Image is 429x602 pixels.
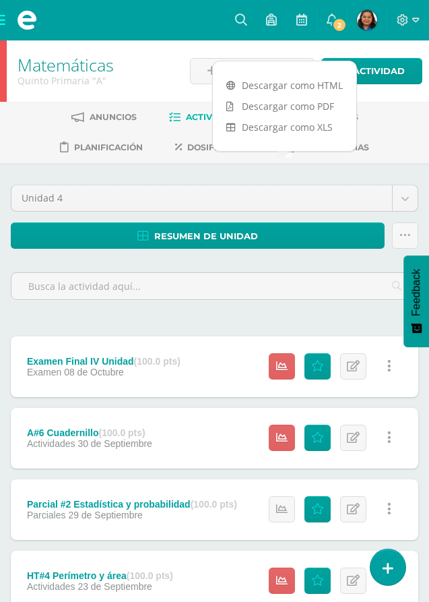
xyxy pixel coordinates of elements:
[357,10,377,30] img: 95ff7255e5efb9ef498d2607293e1cff.png
[64,367,124,378] span: 08 de Octubre
[410,268,422,315] span: Feedback
[27,570,173,581] div: HT#4 Perímetro y área
[90,112,137,122] span: Anuncios
[191,499,237,510] strong: (100.0 pts)
[321,58,422,84] a: Actividad
[18,53,114,76] a: Matemáticas
[27,438,75,449] span: Actividades
[60,137,143,158] a: Planificación
[134,356,180,367] strong: (100.0 pts)
[11,222,385,249] a: Resumen de unidad
[27,510,66,520] span: Parciales
[403,255,429,347] button: Feedback - Mostrar encuesta
[213,117,356,138] a: Descargar como XLS
[187,142,251,152] span: Dosificación
[18,55,172,74] h1: Matemáticas
[27,356,180,367] div: Examen Final IV Unidad
[169,107,245,128] a: Actividades
[27,581,75,592] span: Actividades
[213,75,356,96] a: Descargar como HTML
[22,185,382,211] span: Unidad 4
[213,96,356,117] a: Descargar como PDF
[190,58,315,84] a: Herramientas
[27,367,61,378] span: Examen
[127,570,173,581] strong: (100.0 pts)
[222,59,297,84] span: Herramientas
[98,427,145,438] strong: (100.0 pts)
[77,581,152,592] span: 23 de Septiembre
[27,427,152,438] div: A#6 Cuadernillo
[18,74,172,87] div: Quinto Primaria 'A'
[154,224,258,249] span: Resumen de unidad
[74,142,143,152] span: Planificación
[332,18,347,32] span: 2
[71,107,137,128] a: Anuncios
[77,438,152,449] span: 30 de Septiembre
[186,112,245,122] span: Actividades
[175,137,251,158] a: Dosificación
[11,273,418,299] input: Busca la actividad aquí...
[68,510,143,520] span: 29 de Septiembre
[27,499,237,510] div: Parcial #2 Estadística y probabilidad
[353,59,405,84] span: Actividad
[11,185,418,211] a: Unidad 4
